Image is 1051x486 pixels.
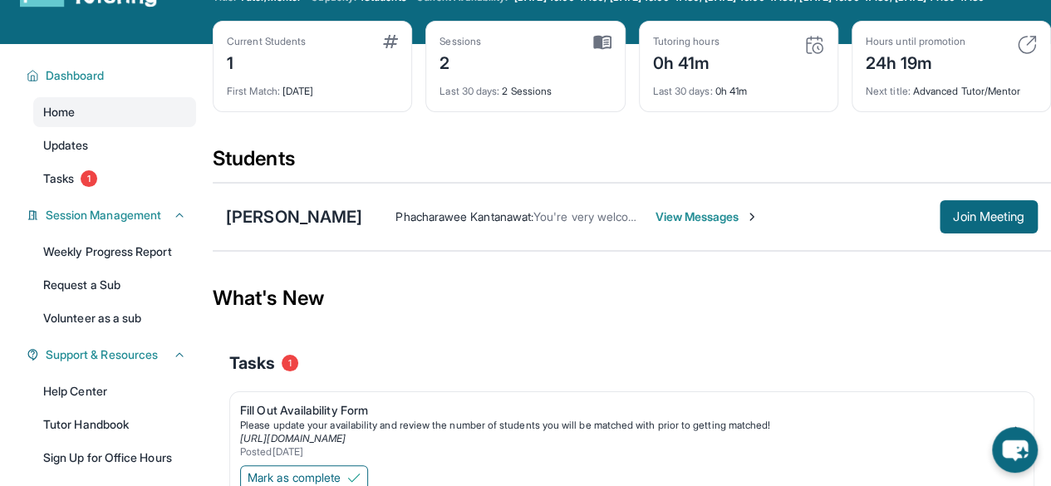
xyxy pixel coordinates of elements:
a: Tutor Handbook [33,410,196,439]
img: card [804,35,824,55]
img: Chevron-Right [745,210,759,223]
span: View Messages [655,209,759,225]
span: Support & Resources [46,346,158,363]
div: What's New [213,262,1051,335]
a: [URL][DOMAIN_NAME] [240,432,346,444]
a: Sign Up for Office Hours [33,443,196,473]
a: Help Center [33,376,196,406]
a: Updates [33,130,196,160]
button: Support & Resources [39,346,186,363]
a: Weekly Progress Report [33,237,196,267]
div: 24h 19m [866,48,965,75]
div: Sessions [440,35,481,48]
img: Mark as complete [347,471,361,484]
div: Current Students [227,35,306,48]
span: Session Management [46,207,161,223]
button: Join Meeting [940,200,1038,233]
a: Volunteer as a sub [33,303,196,333]
button: Dashboard [39,67,186,84]
button: chat-button [992,427,1038,473]
div: Tutoring hours [653,35,719,48]
span: Tasks [229,351,275,375]
div: Please update your availability and review the number of students you will be matched with prior ... [240,419,1010,432]
span: 1 [81,170,97,187]
span: Dashboard [46,67,105,84]
div: 0h 41m [653,48,719,75]
span: Mark as complete [248,469,341,486]
div: Students [213,145,1051,182]
a: Home [33,97,196,127]
a: Request a Sub [33,270,196,300]
a: Fill Out Availability FormPlease update your availability and review the number of students you w... [230,392,1034,462]
img: card [1017,35,1037,55]
div: Fill Out Availability Form [240,402,1010,419]
span: Tasks [43,170,74,187]
div: 2 Sessions [440,75,611,98]
span: Updates [43,137,89,154]
div: Advanced Tutor/Mentor [866,75,1037,98]
button: Session Management [39,207,186,223]
img: card [593,35,611,50]
div: [PERSON_NAME] [226,205,362,228]
span: 1 [282,355,298,371]
div: Hours until promotion [866,35,965,48]
span: Next title : [866,85,911,97]
div: 2 [440,48,481,75]
span: Join Meeting [953,212,1024,222]
span: Last 30 days : [440,85,499,97]
span: Phacharawee Kantanawat : [395,209,533,223]
div: Posted [DATE] [240,445,1010,459]
div: 0h 41m [653,75,824,98]
img: card [383,35,398,48]
span: First Match : [227,85,280,97]
div: [DATE] [227,75,398,98]
span: Last 30 days : [653,85,713,97]
a: Tasks1 [33,164,196,194]
span: Home [43,104,75,120]
span: You're very welcome! [533,209,647,223]
div: 1 [227,48,306,75]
